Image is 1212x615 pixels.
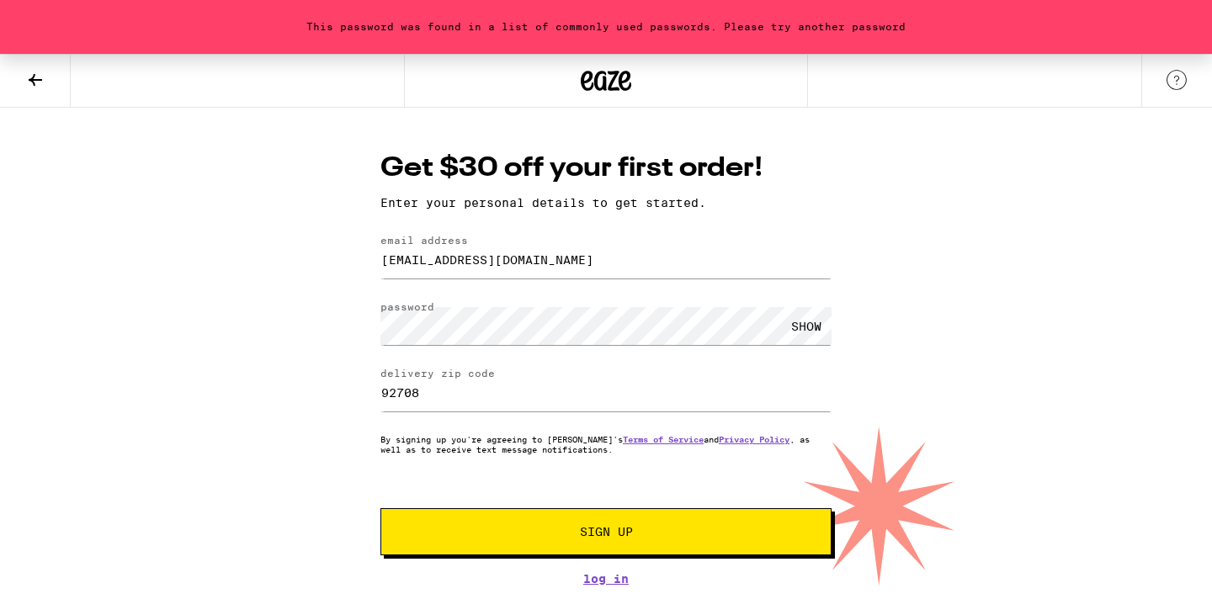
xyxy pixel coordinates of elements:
span: Sign Up [580,526,633,538]
input: delivery zip code [380,374,832,411]
button: Sign Up [380,508,832,555]
label: delivery zip code [380,368,495,379]
div: SHOW [781,307,832,345]
a: Terms of Service [623,434,704,444]
label: password [380,301,434,312]
h1: Get $30 off your first order! [380,150,832,188]
span: Hi. Need any help? [10,12,121,25]
p: By signing up you're agreeing to [PERSON_NAME]'s and , as well as to receive text message notific... [380,434,832,454]
a: Privacy Policy [719,434,789,444]
input: email address [380,241,832,278]
label: email address [380,235,468,246]
p: Enter your personal details to get started. [380,196,832,209]
a: Log In [380,572,832,586]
